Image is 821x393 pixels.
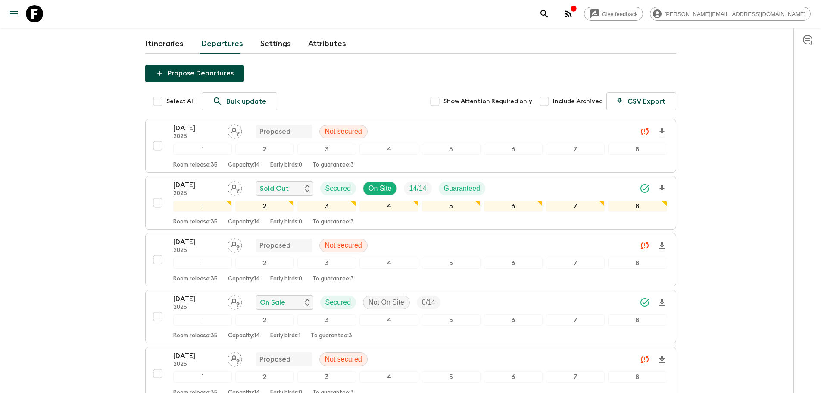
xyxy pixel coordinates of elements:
[584,7,643,21] a: Give feedback
[536,5,553,22] button: search adventures
[173,351,221,361] p: [DATE]
[404,182,431,195] div: Trip Fill
[173,314,232,326] div: 1
[325,354,362,365] p: Not secured
[359,144,418,155] div: 4
[650,7,811,21] div: [PERSON_NAME][EMAIL_ADDRESS][DOMAIN_NAME]
[297,314,356,326] div: 3
[484,201,543,212] div: 6
[226,96,266,107] p: Bulk update
[228,333,260,340] p: Capacity: 14
[5,5,22,22] button: menu
[270,276,302,283] p: Early birds: 0
[553,97,603,106] span: Include Archived
[546,144,605,155] div: 7
[359,201,418,212] div: 4
[270,333,300,340] p: Early birds: 1
[259,354,290,365] p: Proposed
[546,314,605,326] div: 7
[546,201,605,212] div: 7
[368,297,404,308] p: Not On Site
[546,258,605,269] div: 7
[608,258,667,269] div: 8
[422,297,435,308] p: 0 / 14
[166,97,195,106] span: Select All
[657,127,667,137] svg: Download Onboarding
[173,144,232,155] div: 1
[484,258,543,269] div: 6
[422,314,481,326] div: 5
[145,233,676,286] button: [DATE]2025Assign pack leaderProposedNot secured12345678Room release:35Capacity:14Early birds:0To ...
[359,314,418,326] div: 4
[173,294,221,304] p: [DATE]
[202,92,277,110] a: Bulk update
[270,219,302,226] p: Early birds: 0
[484,371,543,383] div: 6
[608,314,667,326] div: 8
[173,333,218,340] p: Room release: 35
[145,34,184,54] a: Itineraries
[145,176,676,230] button: [DATE]2025Assign pack leaderSold OutSecuredOn SiteTrip FillGuaranteed12345678Room release:35Capac...
[640,297,650,308] svg: Synced Successfully
[546,371,605,383] div: 7
[640,183,650,194] svg: Synced Successfully
[228,355,242,362] span: Assign pack leader
[320,296,356,309] div: Secured
[359,258,418,269] div: 4
[173,219,218,226] p: Room release: 35
[312,219,354,226] p: To guarantee: 3
[422,201,481,212] div: 5
[173,371,232,383] div: 1
[325,240,362,251] p: Not secured
[173,361,221,368] p: 2025
[597,11,643,17] span: Give feedback
[260,297,285,308] p: On Sale
[657,241,667,251] svg: Download Onboarding
[312,162,354,169] p: To guarantee: 3
[228,162,260,169] p: Capacity: 14
[484,314,543,326] div: 6
[228,219,260,226] p: Capacity: 14
[312,276,354,283] p: To guarantee: 3
[228,241,242,248] span: Assign pack leader
[173,258,232,269] div: 1
[173,201,232,212] div: 1
[173,123,221,133] p: [DATE]
[145,119,676,173] button: [DATE]2025Assign pack leaderProposedNot secured12345678Room release:35Capacity:14Early birds:0To ...
[260,183,289,194] p: Sold Out
[228,127,242,134] span: Assign pack leader
[409,183,426,194] p: 14 / 14
[319,352,368,366] div: Not secured
[260,34,291,54] a: Settings
[363,296,410,309] div: Not On Site
[235,371,294,383] div: 2
[422,371,481,383] div: 5
[640,126,650,137] svg: Unable to sync - Check prices and secured
[311,333,352,340] p: To guarantee: 3
[484,144,543,155] div: 6
[228,276,260,283] p: Capacity: 14
[422,258,481,269] div: 5
[319,125,368,138] div: Not secured
[173,133,221,140] p: 2025
[444,183,481,194] p: Guaranteed
[657,298,667,308] svg: Download Onboarding
[235,258,294,269] div: 2
[443,97,532,106] span: Show Attention Required only
[173,190,221,197] p: 2025
[608,371,667,383] div: 8
[173,237,221,247] p: [DATE]
[608,201,667,212] div: 8
[640,240,650,251] svg: Unable to sync - Check prices and secured
[235,314,294,326] div: 2
[297,201,356,212] div: 3
[657,355,667,365] svg: Download Onboarding
[320,182,356,195] div: Secured
[657,184,667,194] svg: Download Onboarding
[228,298,242,305] span: Assign pack leader
[297,144,356,155] div: 3
[422,144,481,155] div: 5
[417,296,440,309] div: Trip Fill
[308,34,346,54] a: Attributes
[235,144,294,155] div: 2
